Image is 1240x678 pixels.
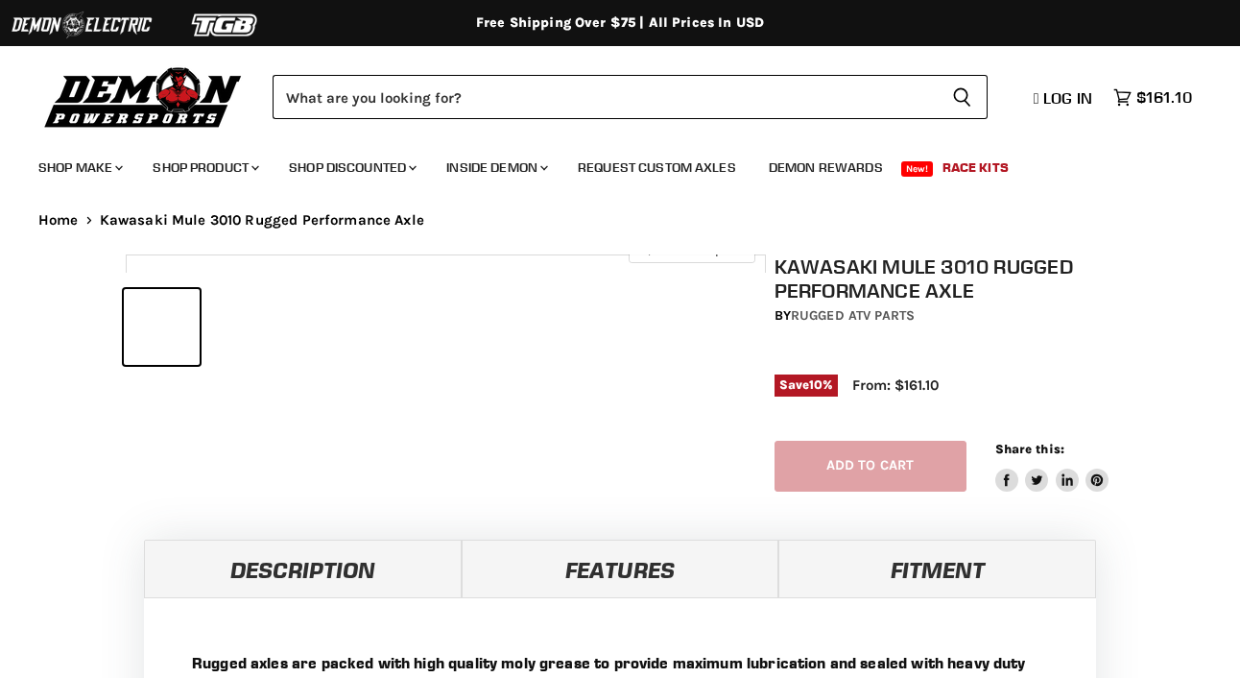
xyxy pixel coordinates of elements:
[144,540,462,597] a: Description
[154,7,298,43] img: TGB Logo 2
[901,161,934,177] span: New!
[274,148,428,187] a: Shop Discounted
[1136,88,1192,107] span: $161.10
[10,7,154,43] img: Demon Electric Logo 2
[928,148,1023,187] a: Race Kits
[432,148,560,187] a: Inside Demon
[754,148,897,187] a: Demon Rewards
[775,305,1124,327] div: by
[100,212,424,229] span: Kawasaki Mule 3010 Rugged Performance Axle
[462,540,779,597] a: Features
[638,242,745,256] span: Click to expand
[1043,88,1092,108] span: Log in
[778,540,1096,597] a: Fitment
[138,148,271,187] a: Shop Product
[995,442,1064,456] span: Share this:
[1025,89,1104,107] a: Log in
[775,375,838,396] span: Save %
[38,212,79,229] a: Home
[809,377,823,392] span: 10
[273,75,937,119] input: Search
[124,289,200,365] button: IMAGE thumbnail
[852,376,939,394] span: From: $161.10
[24,148,134,187] a: Shop Make
[24,140,1187,187] ul: Main menu
[775,254,1124,303] h1: Kawasaki Mule 3010 Rugged Performance Axle
[937,75,988,119] button: Search
[791,307,915,324] a: Rugged ATV Parts
[273,75,988,119] form: Product
[38,62,249,131] img: Demon Powersports
[995,441,1109,492] aside: Share this:
[563,148,751,187] a: Request Custom Axles
[1104,84,1202,111] a: $161.10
